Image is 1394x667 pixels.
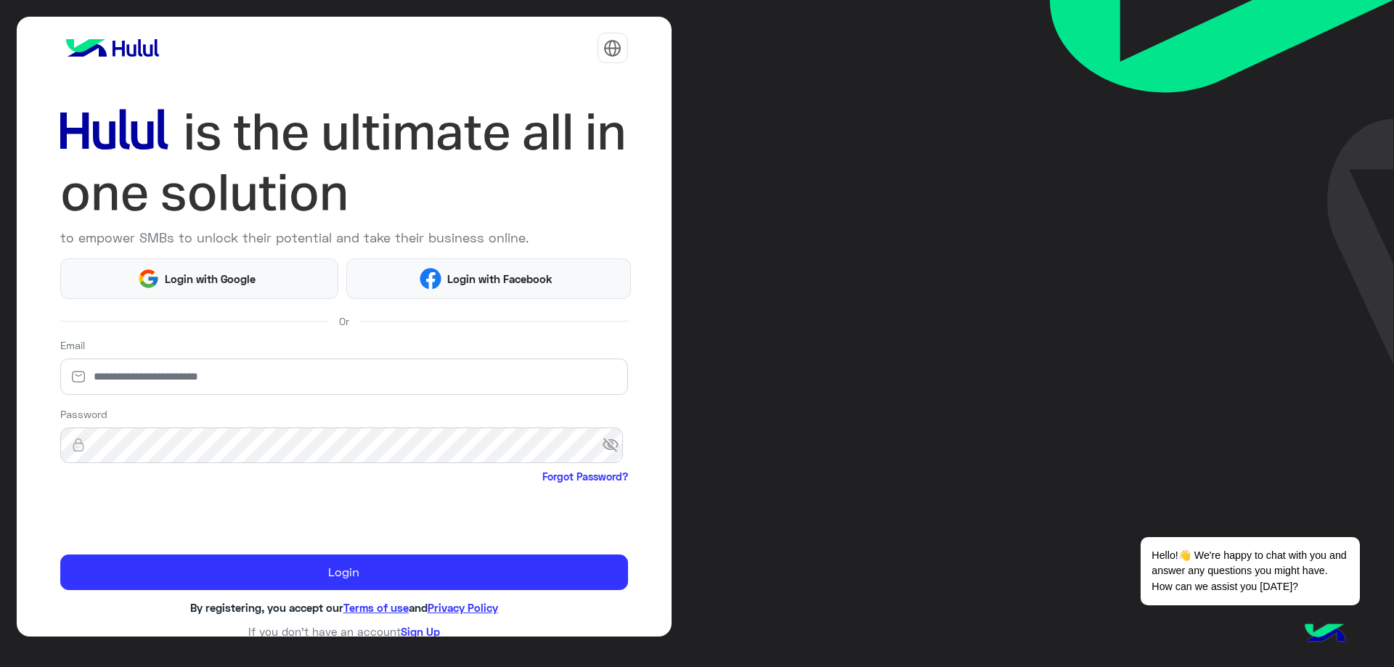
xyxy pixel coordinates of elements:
h6: If you don’t have an account [60,625,628,638]
button: Login with Google [60,258,339,298]
img: hululLoginTitle_EN.svg [60,102,628,223]
p: to empower SMBs to unlock their potential and take their business online. [60,228,628,247]
img: hulul-logo.png [1300,609,1350,660]
a: Forgot Password? [542,469,628,484]
a: Terms of use [343,601,409,614]
img: Facebook [420,268,441,290]
a: Sign Up [401,625,440,638]
button: Login [60,555,628,591]
span: By registering, you accept our [190,601,343,614]
img: email [60,369,97,384]
label: Password [60,406,107,422]
img: tab [603,39,621,57]
img: Google [137,268,159,290]
label: Email [60,337,85,353]
span: and [409,601,428,614]
img: lock [60,438,97,452]
span: Hello!👋 We're happy to chat with you and answer any questions you might have. How can we assist y... [1141,537,1359,605]
span: Login with Google [160,271,261,287]
span: visibility_off [602,433,628,459]
a: Privacy Policy [428,601,498,614]
button: Login with Facebook [346,258,630,298]
span: Or [339,314,349,329]
img: logo [60,33,165,62]
span: Login with Facebook [441,271,558,287]
iframe: reCAPTCHA [60,487,281,544]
